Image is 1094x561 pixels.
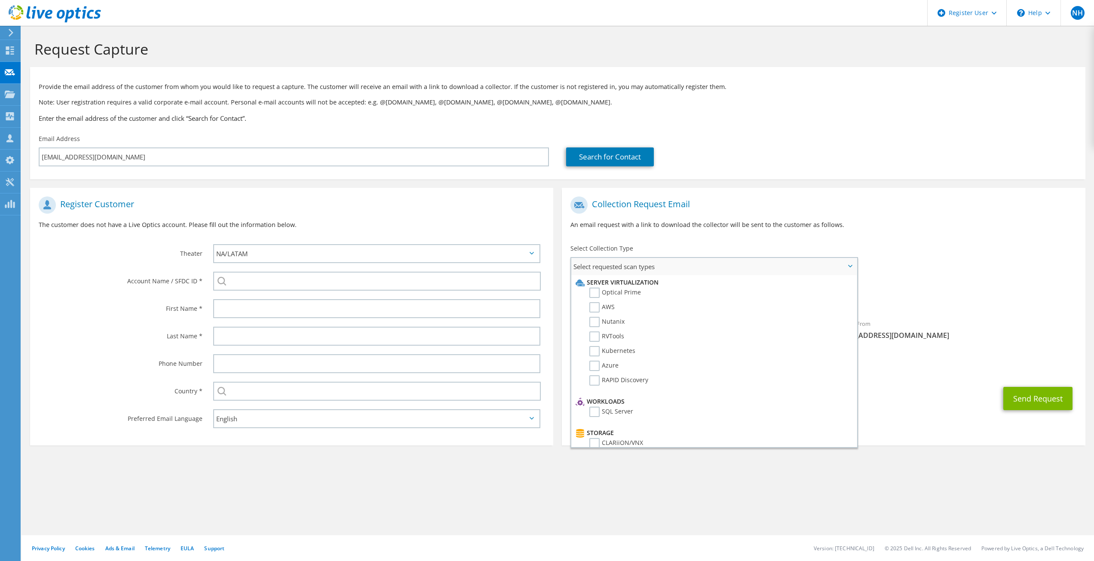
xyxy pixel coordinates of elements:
span: NH [1071,6,1085,20]
label: Azure [589,361,619,371]
h1: Register Customer [39,196,540,214]
a: EULA [181,545,194,552]
p: The customer does not have a Live Optics account. Please fill out the information below. [39,220,545,230]
a: Ads & Email [105,545,135,552]
label: AWS [589,302,615,313]
li: Version: [TECHNICAL_ID] [814,545,874,552]
span: [EMAIL_ADDRESS][DOMAIN_NAME] [832,331,1077,340]
h3: Enter the email address of the customer and click “Search for Contact”. [39,113,1077,123]
label: Email Address [39,135,80,143]
label: Account Name / SFDC ID * [39,272,202,285]
p: Provide the email address of the customer from whom you would like to request a capture. The cust... [39,82,1077,92]
label: Nutanix [589,317,625,327]
label: Preferred Email Language [39,409,202,423]
label: SQL Server [589,407,633,417]
li: Workloads [573,396,852,407]
label: RVTools [589,331,624,342]
a: Telemetry [145,545,170,552]
div: Requested Collections [562,279,1085,310]
label: Kubernetes [589,346,635,356]
a: Search for Contact [566,147,654,166]
label: Phone Number [39,354,202,368]
a: Privacy Policy [32,545,65,552]
li: Powered by Live Optics, a Dell Technology [981,545,1084,552]
h1: Collection Request Email [570,196,1072,214]
label: Select Collection Type [570,244,633,253]
label: Theater [39,244,202,258]
label: CLARiiON/VNX [589,438,643,448]
li: Server Virtualization [573,277,852,288]
li: © 2025 Dell Inc. All Rights Reserved [885,545,971,552]
a: Support [204,545,224,552]
button: Send Request [1003,387,1073,410]
span: Select requested scan types [571,258,856,275]
label: Last Name * [39,327,202,340]
div: Sender & From [824,315,1085,344]
a: Cookies [75,545,95,552]
label: Country * [39,382,202,395]
li: Storage [573,428,852,438]
label: First Name * [39,299,202,313]
div: To [562,315,824,344]
div: CC & Reply To [562,349,1085,378]
label: RAPID Discovery [589,375,648,386]
p: Note: User registration requires a valid corporate e-mail account. Personal e-mail accounts will ... [39,98,1077,107]
label: Optical Prime [589,288,641,298]
h1: Request Capture [34,40,1077,58]
svg: \n [1017,9,1025,17]
p: An email request with a link to download the collector will be sent to the customer as follows. [570,220,1076,230]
